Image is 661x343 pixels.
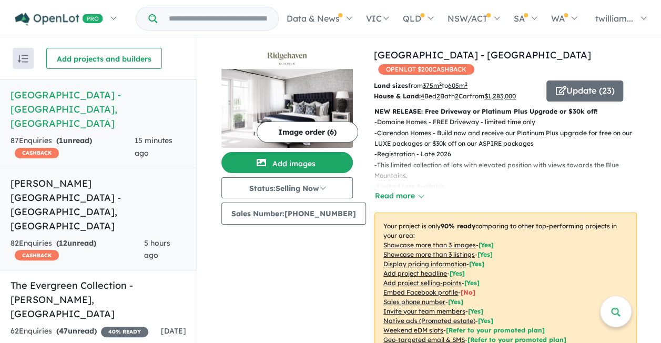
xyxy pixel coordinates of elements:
p: - This limited collection of lots with elevated position with views towards the Blue Mountains. [374,160,645,181]
span: 40 % READY [101,327,148,337]
u: 2 [436,92,440,100]
span: 15 minutes ago [135,136,172,158]
h5: [GEOGRAPHIC_DATA] - [GEOGRAPHIC_DATA] , [GEOGRAPHIC_DATA] [11,88,186,130]
u: Display pricing information [383,260,466,268]
span: to [442,82,467,89]
p: - Domaine Homes - FREE Driveway - limited time only [374,117,645,127]
span: 5 hours ago [144,238,170,260]
strong: ( unread) [56,136,92,145]
button: Read more [374,190,424,202]
button: Image order (6) [257,122,358,143]
img: Openlot PRO Logo White [15,13,103,26]
u: Invite your team members [383,307,465,315]
span: OPENLOT $ 200 CASHBACK [378,64,474,75]
button: Sales Number:[PHONE_NUMBER] [221,203,366,225]
a: [GEOGRAPHIC_DATA] - [GEOGRAPHIC_DATA] [374,49,591,61]
button: Add projects and builders [46,48,162,69]
div: 87 Enquir ies [11,135,135,160]
u: Sales phone number [383,298,445,306]
div: 82 Enquir ies [11,237,144,263]
u: Add project headline [383,269,447,277]
span: CASHBACK [15,250,59,260]
p: - Clarendon Homes - Build now and receive our Platinum Plus upgrade for free on our LUXE packages... [374,128,645,149]
span: 12 [59,238,67,248]
span: [ Yes ] [477,250,493,258]
u: 375 m [423,82,442,89]
u: $ 1,283,000 [484,92,516,100]
u: 605 m [448,82,467,89]
span: [Yes] [478,317,493,325]
span: [ Yes ] [479,241,494,249]
span: [ No ] [461,288,475,296]
sup: 2 [465,81,467,87]
u: Showcase more than 3 images [383,241,476,249]
strong: ( unread) [56,238,96,248]
p: Bed Bath Car from [374,91,538,102]
h5: [PERSON_NAME][GEOGRAPHIC_DATA] - [GEOGRAPHIC_DATA] , [GEOGRAPHIC_DATA] [11,176,186,233]
div: 62 Enquir ies [11,325,148,338]
img: Ridgehaven Estate - Elderslie Logo [226,52,349,65]
img: Ridgehaven Estate - Elderslie [221,69,353,148]
b: House & Land: [374,92,421,100]
button: Add images [221,152,353,173]
u: Showcase more than 3 listings [383,250,475,258]
span: [ Yes ] [450,269,465,277]
span: twilliam... [595,13,633,24]
span: [ Yes ] [468,307,483,315]
input: Try estate name, suburb, builder or developer [159,7,276,30]
a: Ridgehaven Estate - Elderslie LogoRidgehaven Estate - Elderslie [221,48,353,148]
button: Status:Selling Now [221,177,353,198]
span: [DATE] [161,326,186,336]
u: Embed Facebook profile [383,288,458,296]
strong: ( unread) [56,326,97,336]
img: sort.svg [18,55,28,63]
span: 47 [59,326,68,336]
b: Land sizes [374,82,408,89]
p: - Registration - Late 2026 [374,149,645,159]
span: 1 [59,136,63,145]
span: CASHBACK [15,148,59,158]
span: [ Yes ] [464,279,480,287]
u: Add project selling-points [383,279,462,287]
span: [ Yes ] [448,298,463,306]
span: [ Yes ] [469,260,484,268]
u: Native ads (Promoted estate) [383,317,475,325]
u: 2 [455,92,459,100]
b: 90 % ready [441,222,475,230]
span: [Refer to your promoted plan] [446,326,545,334]
u: Weekend eDM slots [383,326,443,334]
h5: The Evergreen Collection - [PERSON_NAME] , [GEOGRAPHIC_DATA] [11,278,186,321]
u: 4 [421,92,424,100]
button: Update (23) [546,80,623,102]
sup: 2 [439,81,442,87]
p: from [374,80,538,91]
p: NEW RELEASE: Free Driveway or Platinum Plus Upgrade or $30k off! [374,106,637,117]
p: - Limited Lots Available [374,181,645,192]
